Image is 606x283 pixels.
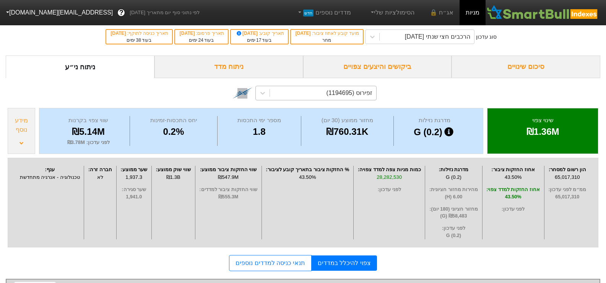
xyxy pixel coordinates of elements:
div: 43.50% [484,173,542,181]
img: tase link [232,83,252,103]
span: 38 [136,38,141,43]
span: 6.00 (H) [427,193,480,201]
div: סיכום שינויים [452,56,600,78]
div: ביקושים והיצעים צפויים [303,56,452,78]
span: 43.50% [484,193,542,201]
div: מדרגת נזילות [396,116,474,125]
span: 17 [256,38,261,43]
div: שווי צפוי בקרנות [49,116,128,125]
span: לפי נתוני סוף יום מתאריך [DATE] [130,9,200,16]
span: 65,017,310 [546,193,588,201]
div: חברה זרה : [86,166,114,173]
div: ₪760.31K [303,125,391,139]
span: G (0.2) [427,232,480,239]
span: [DATE] [180,31,196,36]
span: שער סגירה : [119,186,149,193]
div: בעוד ימים [179,37,224,44]
span: אחוז החזקות למדד צפוי : [484,186,542,193]
div: ₪1.3B [154,173,193,181]
span: ₪555.3M [197,193,260,201]
span: [DATE] [236,31,259,36]
div: כמות מניות צפה למדד צפויה : [356,166,423,173]
span: מחזור חציוני (180 יום) : [427,206,480,213]
div: הרכבים חצי שנתי [DATE] [405,32,470,41]
div: G (0.2) [427,173,480,181]
span: חדש [303,10,314,16]
div: 0.2% [132,125,215,139]
div: 1.8 [219,125,299,139]
span: ממ״מ לפני עדכון : [546,186,588,193]
div: שווי שוק ממוצע : [154,166,193,173]
span: ? [119,8,123,18]
div: מדרגת נזילות : [427,166,480,173]
span: ₪58,483 (G) [427,213,480,220]
div: תאריך כניסה לתוקף : [110,30,168,37]
div: 43.50% [264,173,351,181]
div: ₪5.14M [49,125,128,139]
a: תנאי כניסה למדדים נוספים [229,255,311,271]
div: לפני עדכון : ₪3.78M [49,139,128,146]
span: שווי החזקות ציבור למדדים : [197,186,260,193]
div: ענף : [18,166,82,173]
div: הון רשום למסחר : [546,166,588,173]
span: לפני עדכון : [484,206,542,213]
div: זפירוס (1194695) [327,88,372,98]
div: בעוד ימים [110,37,168,44]
div: שווי החזקות ציבור ממוצע : [197,166,260,173]
div: תאריך פרסום : [179,30,224,37]
div: לא [86,173,114,181]
span: מחר [322,38,331,43]
div: G (0.2) [396,125,474,139]
div: יחס התכסות-זמינות [132,116,215,125]
a: הסימולציות שלי [366,5,418,20]
div: מחזור ממוצע (30 יום) [303,116,391,125]
div: מידע נוסף [10,116,33,134]
img: SmartBull [486,5,600,20]
a: מדדים נוספיםחדש [293,5,354,20]
div: שינוי צפוי [497,116,588,125]
div: מספר ימי התכסות [219,116,299,125]
div: סוג עדכון [476,33,497,41]
div: 65,017,310 [546,173,588,181]
div: 28,282,530 [356,173,423,181]
span: [DATE] [296,31,312,36]
div: ₪547.9M [197,173,260,181]
div: ₪1.36M [497,125,588,139]
span: לפני עדכון : [356,186,423,193]
div: 1,937.3 [119,173,149,181]
a: צפוי להיכלל במדדים [312,255,377,271]
div: אחוז החזקות ציבור : [484,166,542,173]
div: תאריך קובע : [235,30,284,37]
div: ניתוח מדד [154,56,303,78]
div: שער ממוצע : [119,166,149,173]
span: [DATE] [111,31,127,36]
div: טכנולוגיה - אנרגיה מתחדשת [18,173,82,181]
span: 1,941.0 [119,193,149,201]
span: מהירות מחזור חציונית : [427,186,480,193]
span: לפני עדכון : [427,225,480,232]
div: מועד קובע לאחוז ציבור : [295,30,359,37]
div: בעוד ימים [235,37,284,44]
div: ניתוח ני״ע [6,56,154,78]
span: 24 [198,38,203,43]
div: % החזקות ציבור בתאריך קובע לציבור : [264,166,351,173]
